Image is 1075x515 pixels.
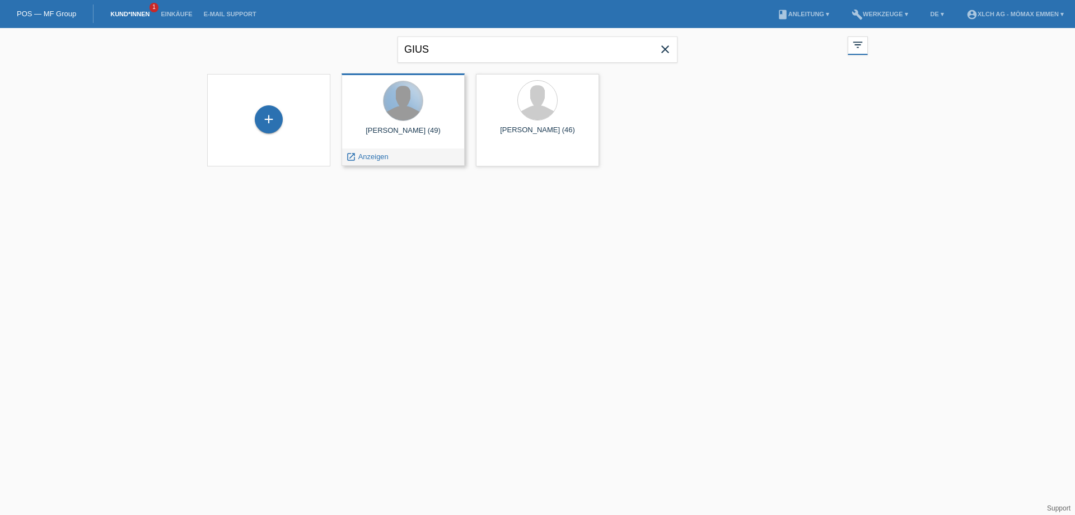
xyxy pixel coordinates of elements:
[925,11,950,17] a: DE ▾
[149,3,158,12] span: 1
[1047,504,1071,512] a: Support
[105,11,155,17] a: Kund*innen
[772,11,835,17] a: bookAnleitung ▾
[485,126,590,143] div: [PERSON_NAME] (46)
[198,11,262,17] a: E-Mail Support
[155,11,198,17] a: Einkäufe
[852,39,864,51] i: filter_list
[255,110,282,129] div: Kund*in hinzufügen
[961,11,1069,17] a: account_circleXLCH AG - Mömax Emmen ▾
[658,43,672,56] i: close
[777,9,788,20] i: book
[966,9,978,20] i: account_circle
[398,36,677,63] input: Suche...
[346,152,356,162] i: launch
[346,152,389,161] a: launch Anzeigen
[852,9,863,20] i: build
[846,11,914,17] a: buildWerkzeuge ▾
[350,126,456,144] div: [PERSON_NAME] (49)
[17,10,76,18] a: POS — MF Group
[358,152,389,161] span: Anzeigen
